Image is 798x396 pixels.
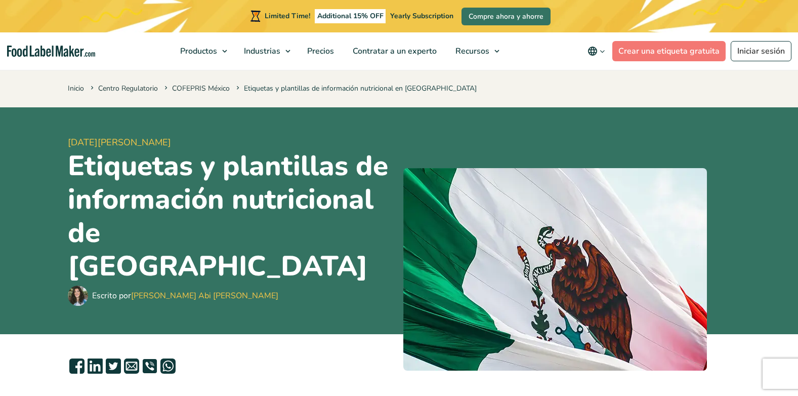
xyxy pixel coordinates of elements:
[304,46,335,57] span: Precios
[461,8,551,25] a: Compre ahora y ahorre
[171,32,232,70] a: Productos
[612,41,726,61] a: Crear una etiqueta gratuita
[98,84,158,93] a: Centro Regulatorio
[298,32,341,70] a: Precios
[731,41,791,61] a: Iniciar sesión
[350,46,438,57] span: Contratar a un experto
[452,46,490,57] span: Recursos
[265,11,310,21] span: Limited Time!
[68,149,395,283] h1: Etiquetas y plantillas de información nutricional de [GEOGRAPHIC_DATA]
[131,290,278,301] a: [PERSON_NAME] Abi [PERSON_NAME]
[241,46,281,57] span: Industrias
[177,46,218,57] span: Productos
[234,84,477,93] span: Etiquetas y plantillas de información nutricional en [GEOGRAPHIC_DATA]
[235,32,296,70] a: Industrias
[315,9,386,23] span: Additional 15% OFF
[68,136,395,149] span: [DATE][PERSON_NAME]
[390,11,453,21] span: Yearly Subscription
[92,290,278,302] div: Escrito por
[172,84,230,93] a: COFEPRIS México
[68,286,88,306] img: Maria Abi Hanna - Etiquetadora de alimentos
[446,32,505,70] a: Recursos
[344,32,444,70] a: Contratar a un experto
[68,84,84,93] a: Inicio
